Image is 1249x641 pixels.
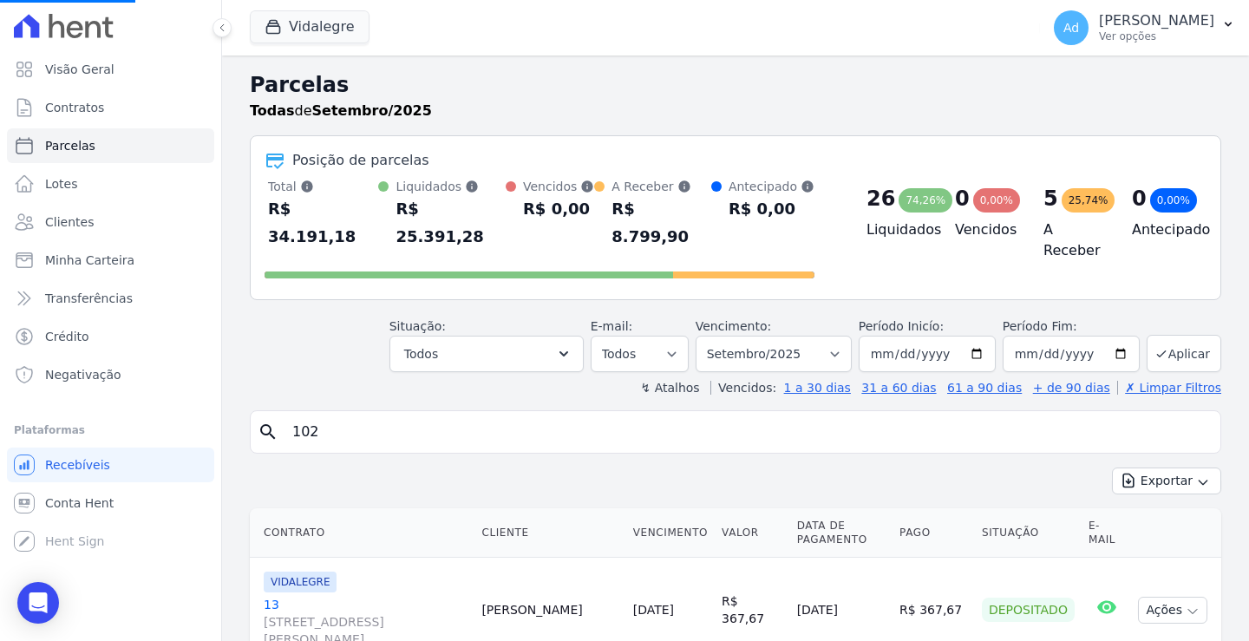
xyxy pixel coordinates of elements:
div: 26 [866,185,895,213]
span: Conta Hent [45,494,114,512]
button: Exportar [1112,468,1221,494]
div: R$ 0,00 [729,195,814,223]
span: Clientes [45,213,94,231]
a: Conta Hent [7,486,214,520]
span: VIDALEGRE [264,572,337,592]
div: Depositado [982,598,1075,622]
span: Transferências [45,290,133,307]
label: Período Inicío: [859,319,944,333]
h4: Antecipado [1132,219,1193,240]
h4: Vencidos [955,219,1016,240]
label: Situação: [389,319,446,333]
div: Liquidados [396,178,506,195]
label: E-mail: [591,319,633,333]
label: Vencimento: [696,319,771,333]
span: Crédito [45,328,89,345]
div: Vencidos [523,178,594,195]
a: Negativação [7,357,214,392]
div: 5 [1043,185,1058,213]
div: Total [268,178,378,195]
span: Recebíveis [45,456,110,474]
th: Cliente [474,508,625,558]
div: 25,74% [1062,188,1115,213]
span: Visão Geral [45,61,114,78]
span: Parcelas [45,137,95,154]
label: Vencidos: [710,381,776,395]
th: Data de Pagamento [790,508,893,558]
a: 1 a 30 dias [784,381,851,395]
span: Contratos [45,99,104,116]
a: Clientes [7,205,214,239]
th: Vencimento [626,508,715,558]
div: 0,00% [1150,188,1197,213]
div: R$ 34.191,18 [268,195,378,251]
div: 0 [1132,185,1147,213]
div: Plataformas [14,420,207,441]
h4: Liquidados [866,219,927,240]
a: 31 a 60 dias [861,381,936,395]
th: Valor [715,508,790,558]
button: Ad [PERSON_NAME] Ver opções [1040,3,1249,52]
button: Vidalegre [250,10,369,43]
a: Parcelas [7,128,214,163]
a: Contratos [7,90,214,125]
a: 61 a 90 dias [947,381,1022,395]
div: A Receber [611,178,711,195]
a: + de 90 dias [1033,381,1110,395]
a: [DATE] [633,603,674,617]
div: 74,26% [899,188,952,213]
th: Situação [975,508,1082,558]
a: ✗ Limpar Filtros [1117,381,1221,395]
p: [PERSON_NAME] [1099,12,1214,29]
a: Transferências [7,281,214,316]
button: Aplicar [1147,335,1221,372]
strong: Todas [250,102,295,119]
p: Ver opções [1099,29,1214,43]
div: Posição de parcelas [292,150,429,171]
div: 0,00% [973,188,1020,213]
th: E-mail [1082,508,1132,558]
span: Minha Carteira [45,252,134,269]
input: Buscar por nome do lote ou do cliente [282,415,1213,449]
span: Lotes [45,175,78,193]
label: ↯ Atalhos [640,381,699,395]
h2: Parcelas [250,69,1221,101]
a: Visão Geral [7,52,214,87]
div: Open Intercom Messenger [17,582,59,624]
span: Todos [404,343,438,364]
div: Antecipado [729,178,814,195]
i: search [258,422,278,442]
strong: Setembro/2025 [312,102,432,119]
th: Pago [893,508,975,558]
a: Minha Carteira [7,243,214,278]
span: Ad [1063,22,1079,34]
th: Contrato [250,508,474,558]
label: Período Fim: [1003,317,1140,336]
a: Recebíveis [7,448,214,482]
div: 0 [955,185,970,213]
a: Lotes [7,167,214,201]
h4: A Receber [1043,219,1104,261]
span: Negativação [45,366,121,383]
p: de [250,101,432,121]
div: R$ 0,00 [523,195,594,223]
div: R$ 25.391,28 [396,195,506,251]
div: R$ 8.799,90 [611,195,711,251]
button: Ações [1138,597,1207,624]
a: Crédito [7,319,214,354]
button: Todos [389,336,584,372]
